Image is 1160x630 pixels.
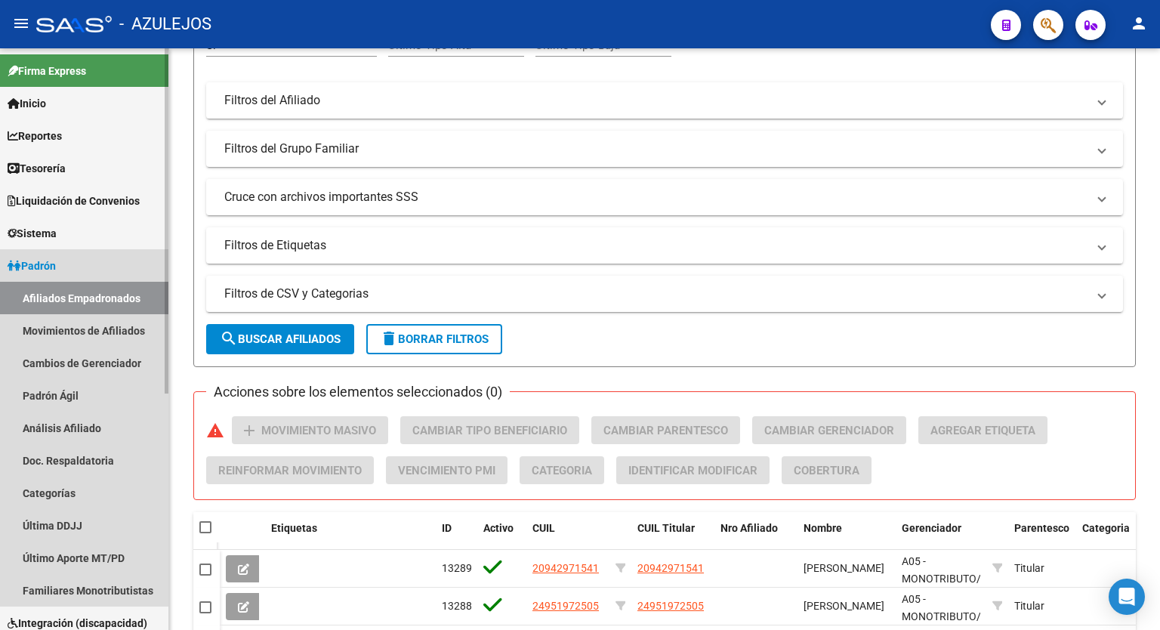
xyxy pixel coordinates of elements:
mat-icon: menu [12,14,30,32]
datatable-header-cell: CUIL [526,512,609,562]
mat-icon: person [1130,14,1148,32]
datatable-header-cell: Nro Afiliado [714,512,797,562]
span: Vencimiento PMI [398,464,495,477]
span: CUIL [532,522,555,534]
span: [PERSON_NAME] [804,600,884,612]
span: Liquidación de Convenios [8,193,140,209]
span: ID [442,522,452,534]
datatable-header-cell: Gerenciador [896,512,986,562]
span: Firma Express [8,63,86,79]
mat-expansion-panel-header: Filtros de CSV y Categorias [206,276,1123,312]
span: 24951972505 [637,600,704,612]
span: 13288 [442,600,472,612]
span: Reportes [8,128,62,144]
button: Reinformar Movimiento [206,456,374,484]
span: Tesorería [8,160,66,177]
span: A05 - MONOTRIBUTO [902,593,976,622]
mat-expansion-panel-header: Cruce con archivos importantes SSS [206,179,1123,215]
button: Cambiar Gerenciador [752,416,906,444]
span: Cobertura [794,464,859,477]
span: - AZULEJOS [119,8,211,41]
h3: Acciones sobre los elementos seleccionados (0) [206,381,510,403]
span: Movimiento Masivo [261,424,376,437]
span: A05 - MONOTRIBUTO [902,555,976,585]
mat-panel-title: Filtros del Grupo Familiar [224,141,1087,157]
span: Identificar Modificar [628,464,757,477]
mat-panel-title: Filtros de Etiquetas [224,237,1087,254]
span: Nombre [804,522,842,534]
datatable-header-cell: Parentesco [1008,512,1076,562]
button: Cambiar Parentesco [591,416,740,444]
mat-panel-title: Filtros de CSV y Categorias [224,286,1087,302]
span: 13289 [442,562,472,574]
mat-icon: add [240,422,258,440]
datatable-header-cell: CUIL Titular [631,512,714,562]
button: Vencimiento PMI [386,456,507,484]
span: 24951972505 [532,600,599,612]
span: Titular [1014,600,1044,612]
span: 20942971541 [637,562,704,574]
button: Borrar Filtros [366,324,502,354]
span: Etiquetas [271,522,317,534]
span: Categoria [532,464,592,477]
datatable-header-cell: ID [436,512,477,562]
span: Cambiar Tipo Beneficiario [412,424,567,437]
span: Parentesco [1014,522,1069,534]
datatable-header-cell: Nombre [797,512,896,562]
mat-icon: search [220,329,238,347]
span: Titular [1014,562,1044,574]
span: Activo [483,522,514,534]
mat-expansion-panel-header: Filtros del Grupo Familiar [206,131,1123,167]
div: Open Intercom Messenger [1109,579,1145,615]
span: 20942971541 [532,562,599,574]
span: Cambiar Gerenciador [764,424,894,437]
button: Identificar Modificar [616,456,770,484]
datatable-header-cell: Etiquetas [265,512,436,562]
datatable-header-cell: Activo [477,512,526,562]
span: Nro Afiliado [720,522,778,534]
button: Movimiento Masivo [232,416,388,444]
span: Cambiar Parentesco [603,424,728,437]
span: Padrón [8,258,56,274]
span: Reinformar Movimiento [218,464,362,477]
span: Agregar Etiqueta [930,424,1035,437]
mat-icon: delete [380,329,398,347]
button: Categoria [520,456,604,484]
span: Gerenciador [902,522,961,534]
span: Categoria [1082,522,1130,534]
span: CUIL Titular [637,522,695,534]
mat-expansion-panel-header: Filtros del Afiliado [206,82,1123,119]
mat-panel-title: Filtros del Afiliado [224,92,1087,109]
button: Agregar Etiqueta [918,416,1047,444]
mat-expansion-panel-header: Filtros de Etiquetas [206,227,1123,264]
mat-panel-title: Cruce con archivos importantes SSS [224,189,1087,205]
button: Buscar Afiliados [206,324,354,354]
span: Buscar Afiliados [220,332,341,346]
span: Inicio [8,95,46,112]
datatable-header-cell: Categoria [1076,512,1137,562]
button: Cambiar Tipo Beneficiario [400,416,579,444]
span: [PERSON_NAME] [804,562,884,574]
span: Borrar Filtros [380,332,489,346]
button: Cobertura [782,456,872,484]
span: Sistema [8,225,57,242]
mat-icon: warning [206,422,224,440]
